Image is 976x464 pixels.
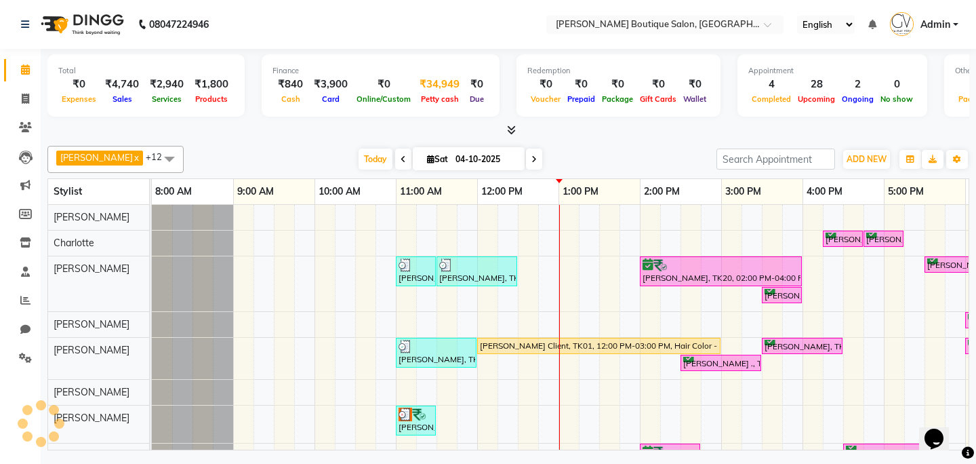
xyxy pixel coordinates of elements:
div: ₹0 [353,77,414,92]
span: Stylist [54,185,82,197]
div: Purvi (AMIT) [PERSON_NAME], TK10, 04:30 PM-05:30 PM, Hair Cut (Women) - Sr Stylist [845,446,922,459]
span: Package [598,94,636,104]
div: 2 [838,77,877,92]
a: 3:00 PM [722,182,765,201]
span: Due [466,94,487,104]
a: 11:00 AM [396,182,445,201]
span: Wallet [680,94,710,104]
div: 4 [748,77,794,92]
a: 12:00 PM [478,182,526,201]
div: ₹4,740 [100,77,144,92]
span: Services [148,94,185,104]
div: Total [58,65,234,77]
span: Today [359,149,392,170]
input: 2025-10-04 [451,149,519,170]
input: Search Appointment [716,149,835,170]
div: ₹0 [636,77,680,92]
span: Sat [424,154,451,164]
span: Completed [748,94,794,104]
div: ₹840 [272,77,308,92]
span: Prepaid [564,94,598,104]
span: [PERSON_NAME] [54,450,129,462]
span: Expenses [58,94,100,104]
span: Gift Cards [636,94,680,104]
span: ADD NEW [847,154,887,164]
span: Upcoming [794,94,838,104]
div: [PERSON_NAME], TK14, 03:30 PM-04:00 PM, Men Grooming - [PERSON_NAME] Triming [763,289,800,302]
div: ₹0 [564,77,598,92]
div: ₹0 [465,77,489,92]
button: ADD NEW [843,150,890,169]
span: Sales [109,94,136,104]
span: +12 [146,151,172,162]
a: 1:00 PM [559,182,602,201]
span: [PERSON_NAME] [60,152,133,163]
div: ₹0 [58,77,100,92]
b: 08047224946 [149,5,209,43]
div: [PERSON_NAME], TK04, 11:00 AM-11:30 AM, Men Grooming - [PERSON_NAME] Triming [397,258,434,284]
span: Ongoing [838,94,877,104]
div: [PERSON_NAME], TK04, 11:00 AM-12:00 PM, Men Grooming - Hair Cut With [PERSON_NAME] [397,340,475,366]
a: 9:00 AM [234,182,277,201]
div: ₹1,800 [189,77,234,92]
div: [PERSON_NAME] ., TK09, 02:30 PM-03:30 PM, Men Grooming - Hair Cut With [PERSON_NAME] [682,357,760,370]
img: logo [35,5,127,43]
a: x [133,152,139,163]
div: [PERSON_NAME], TK20, 02:00 PM-04:00 PM, Hair Color - Root Touch Up (Onwards) [641,258,800,284]
a: 10:00 AM [315,182,364,201]
span: Card [319,94,343,104]
a: 4:00 PM [803,182,846,201]
div: Redemption [527,65,710,77]
div: [PERSON_NAME], TK18, 04:15 PM-04:45 PM, Add on OPI polish [824,233,861,246]
span: Charlotte [54,237,94,249]
div: Appointment [748,65,916,77]
span: Petty cash [418,94,462,104]
span: Admin [920,18,950,32]
span: Products [192,94,231,104]
div: [PERSON_NAME], TK15, 11:00 AM-11:30 AM, Head Massage (30 MINS) [397,408,434,433]
span: No show [877,94,916,104]
span: [PERSON_NAME] [54,412,129,424]
div: 28 [794,77,838,92]
a: 5:00 PM [884,182,927,201]
span: [PERSON_NAME] [54,318,129,330]
iframe: chat widget [919,410,962,450]
span: Online/Custom [353,94,414,104]
span: Voucher [527,94,564,104]
div: [PERSON_NAME], TK06, 11:30 AM-12:30 PM, Men Grooming - Hair Cut (Child below [DEMOGRAPHIC_DATA]) [438,258,516,284]
a: 8:00 AM [152,182,195,201]
div: ₹34,949 [414,77,465,92]
img: Admin [890,12,914,36]
div: Finance [272,65,489,77]
span: Cash [278,94,304,104]
span: [PERSON_NAME] [54,386,129,398]
span: [PERSON_NAME] [54,263,129,275]
div: ₹3,900 [308,77,353,92]
div: [PERSON_NAME] Client, TK01, 12:00 PM-03:00 PM, Hair Color - Highlights For [DEMOGRAPHIC_DATA] Sho... [479,340,719,352]
span: [PERSON_NAME] [54,344,129,356]
div: 0 [877,77,916,92]
div: ₹0 [598,77,636,92]
a: 2:00 PM [640,182,683,201]
span: [PERSON_NAME] [54,211,129,223]
div: ₹2,940 [144,77,189,92]
div: ₹0 [527,77,564,92]
div: [PERSON_NAME], TK18, 04:45 PM-05:15 PM, Add on OPI polish [865,233,902,246]
div: ₹0 [680,77,710,92]
div: [PERSON_NAME], TK11, 03:30 PM-04:30 PM, Hair Cut with Styling (Women) - Hair Cut With [PERSON_NAME] [763,340,841,353]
